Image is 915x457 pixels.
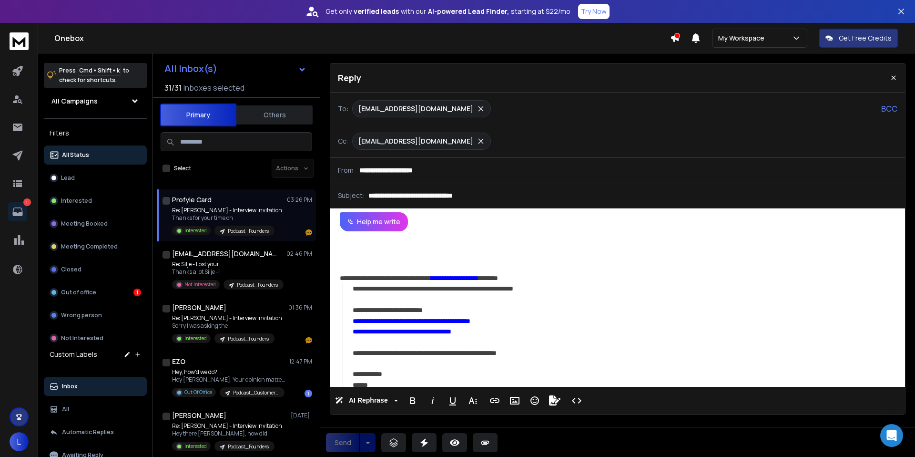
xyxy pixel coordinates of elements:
[44,126,147,140] h3: Filters
[44,214,147,233] button: Meeting Booked
[8,202,27,221] a: 1
[172,314,282,322] p: Re: [PERSON_NAME] - Interview invitation
[184,281,216,288] p: Not Interested
[50,350,97,359] h3: Custom Labels
[160,104,236,126] button: Primary
[172,249,277,259] h1: [EMAIL_ADDRESS][DOMAIN_NAME]
[228,443,269,450] p: Podcast_Founders
[23,198,31,206] p: 1
[228,228,269,235] p: Podcast_Founders
[51,96,98,106] h1: All Campaigns
[338,166,356,175] p: From:
[424,391,442,410] button: Italic (⌘I)
[44,306,147,325] button: Wrong person
[358,136,473,146] p: [EMAIL_ADDRESS][DOMAIN_NAME]
[172,195,212,205] h1: Profyle Card
[464,391,482,410] button: More Text
[44,329,147,348] button: Not Interested
[172,430,282,437] p: Hey there [PERSON_NAME], how did
[288,304,312,312] p: 01:36 PM
[428,7,509,16] strong: AI-powered Lead Finder,
[338,71,361,84] p: Reply
[338,136,348,146] p: Cc:
[287,196,312,204] p: 03:26 PM
[172,422,282,430] p: Re: [PERSON_NAME] - Interview invitation
[839,33,892,43] p: Get Free Credits
[61,220,108,228] p: Meeting Booked
[10,432,29,451] button: L
[61,243,118,250] p: Meeting Completed
[61,174,75,182] p: Lead
[78,65,121,76] span: Cmd + Shift + k
[54,32,670,44] h1: Onebox
[44,260,147,279] button: Closed
[62,151,89,159] p: All Status
[340,212,408,231] button: Help me write
[172,376,286,384] p: Hey [PERSON_NAME], Your opinion matters
[157,59,314,78] button: All Inbox(s)
[172,357,185,366] h1: EZO
[183,82,244,93] h3: Inboxes selected
[184,335,207,342] p: Interested
[44,377,147,396] button: Inbox
[172,411,226,420] h1: [PERSON_NAME]
[174,165,191,172] label: Select
[172,260,284,268] p: Re: Silje - Lost your
[172,368,286,376] p: Hey, how'd we do?
[61,312,102,319] p: Wrong person
[164,64,217,73] h1: All Inbox(s)
[61,334,103,342] p: Not Interested
[286,250,312,258] p: 02:46 PM
[289,358,312,365] p: 12:47 PM
[44,145,147,165] button: All Status
[880,424,903,447] div: Open Intercom Messenger
[581,7,607,16] p: Try Now
[44,92,147,111] button: All Campaigns
[333,391,400,410] button: AI Rephrase
[718,33,768,43] p: My Workspace
[526,391,544,410] button: Emoticons
[61,197,92,205] p: Interested
[184,389,212,396] p: Out Of Office
[62,428,114,436] p: Automatic Replies
[184,227,207,234] p: Interested
[44,400,147,419] button: All
[347,396,390,405] span: AI Rephrase
[172,214,282,222] p: Thanks for your time on
[236,104,313,125] button: Others
[486,391,504,410] button: Insert Link (⌘K)
[506,391,524,410] button: Insert Image (⌘P)
[184,443,207,450] p: Interested
[325,7,570,16] p: Get only with our starting at $22/mo
[354,7,399,16] strong: verified leads
[444,391,462,410] button: Underline (⌘U)
[62,405,69,413] p: All
[172,322,282,330] p: Sorry I was asking the
[881,103,897,114] p: BCC
[44,283,147,302] button: Out of office1
[233,389,279,396] p: Podcast_CustomerSuccess
[237,281,278,289] p: Podcast_Founders
[44,191,147,210] button: Interested
[10,32,29,50] img: logo
[172,207,282,214] p: Re: [PERSON_NAME] - Interview invitation
[44,168,147,187] button: Lead
[305,390,312,397] div: 1
[172,268,284,276] p: Thanks a lot Silje - I
[133,289,141,296] div: 1
[228,335,269,343] p: Podcast_Founders
[61,266,81,273] p: Closed
[819,29,898,48] button: Get Free Credits
[62,383,78,390] p: Inbox
[172,303,226,312] h1: [PERSON_NAME]
[568,391,586,410] button: Code View
[358,104,473,114] p: [EMAIL_ADDRESS][DOMAIN_NAME]
[44,423,147,442] button: Automatic Replies
[338,191,365,200] p: Subject:
[59,66,129,85] p: Press to check for shortcuts.
[44,237,147,256] button: Meeting Completed
[338,104,348,114] p: To:
[61,289,96,296] p: Out of office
